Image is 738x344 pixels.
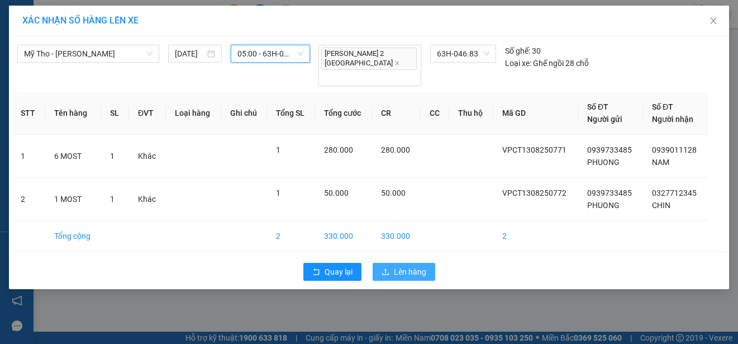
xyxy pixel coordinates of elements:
div: 0939733485 [9,48,100,64]
span: Người nhận [652,115,693,124]
th: Loại hàng [166,92,221,135]
button: rollbackQuay lại [303,263,361,281]
button: Close [698,6,729,37]
span: PHUONG [587,158,620,167]
td: 2 [267,221,315,252]
td: Khác [129,135,166,178]
div: 50.000 [8,72,102,86]
div: CHIN [108,36,222,50]
td: 1 MOST [45,178,101,221]
th: Tổng cước [315,92,372,135]
td: 330.000 [372,221,421,252]
span: 1 [276,189,280,197]
span: Nhận: [108,11,134,22]
td: Khác [129,178,166,221]
span: 1 [110,152,115,161]
span: Quay lại [325,266,353,278]
span: Loại xe: [505,57,531,69]
div: 0327712345 [108,50,222,65]
span: 280.000 [324,145,353,154]
span: 1 [110,195,115,204]
span: 0939733485 [587,145,632,154]
td: 330.000 [315,221,372,252]
span: CHIN [652,201,670,210]
th: Thu hộ [449,92,493,135]
span: 0939733485 [587,189,632,197]
span: Số ĐT [652,102,673,111]
th: ĐVT [129,92,166,135]
th: STT [12,92,45,135]
button: uploadLên hàng [373,263,435,281]
span: 50.000 [381,189,406,197]
span: 1 [276,145,280,154]
span: Mỹ Tho - Hồ Chí Minh [24,45,153,62]
span: 05:00 - 63H-046.83 [237,45,303,62]
td: 2 [12,178,45,221]
span: VPCT1308250772 [502,189,566,197]
th: Tổng SL [267,92,315,135]
span: Số ĐT [587,102,608,111]
span: 0327712345 [652,189,697,197]
span: 0939011128 [652,145,697,154]
span: PHUONG [587,201,620,210]
input: 13/08/2025 [175,48,205,60]
div: PHUONG [9,35,100,48]
span: XÁC NHẬN SỐ HÀNG LÊN XE [22,15,139,26]
span: [PERSON_NAME] 2 [GEOGRAPHIC_DATA] [321,48,417,70]
span: 280.000 [381,145,410,154]
span: close [709,16,718,25]
th: SL [101,92,129,135]
div: 30 [505,45,541,57]
th: CC [421,92,450,135]
span: VPCT1308250771 [502,145,566,154]
div: Ghế ngồi 28 chỗ [505,57,589,69]
span: rollback [312,268,320,277]
span: Cước rồi : [8,73,50,85]
span: Người gửi [587,115,622,124]
span: Lên hàng [394,266,426,278]
td: Tổng cộng [45,221,101,252]
span: Số ghế: [505,45,530,57]
td: 1 [12,135,45,178]
th: Mã GD [493,92,578,135]
span: Gửi: [9,10,27,21]
div: [PERSON_NAME] [9,10,100,35]
span: NAM [652,158,669,167]
td: 2 [493,221,578,252]
span: 50.000 [324,189,349,197]
th: CR [372,92,421,135]
td: 6 MOST [45,135,101,178]
th: Ghi chú [221,92,268,135]
span: 63H-046.83 [437,45,489,62]
span: close [394,60,400,66]
div: VP [GEOGRAPHIC_DATA] [108,10,222,36]
span: upload [382,268,389,277]
th: Tên hàng [45,92,101,135]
